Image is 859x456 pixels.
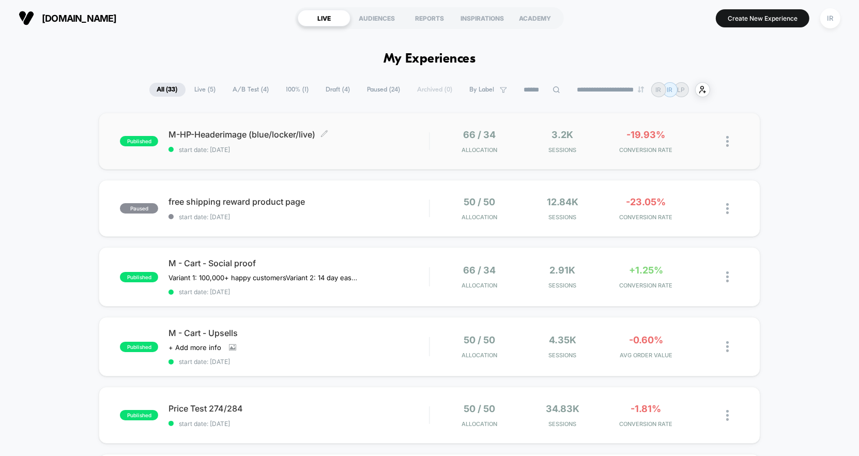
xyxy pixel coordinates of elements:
p: LP [678,86,685,94]
span: A/B Test ( 4 ) [225,83,277,97]
span: Variant 1: 100,000+ happy customersVariant 2: 14 day easy returns [168,273,360,282]
span: start date: [DATE] [168,146,429,154]
span: Price Test 274/284 [168,403,429,414]
span: M-HP-Headerimage (blue/locker/live) [168,129,429,140]
div: ACADEMY [509,10,561,26]
span: 66 / 34 [463,265,496,276]
span: Paused ( 24 ) [360,83,408,97]
span: free shipping reward product page [168,196,429,207]
img: close [726,136,729,147]
span: Allocation [462,282,497,289]
span: Sessions [524,146,602,154]
span: AVG ORDER VALUE [607,352,685,359]
span: paused [120,203,158,214]
span: M - Cart - Social proof [168,258,429,268]
span: published [120,136,158,146]
span: Allocation [462,420,497,428]
span: 12.84k [547,196,578,207]
img: end [638,86,644,93]
span: start date: [DATE] [168,420,429,428]
span: 66 / 34 [463,129,496,140]
span: CONVERSION RATE [607,146,685,154]
div: REPORTS [403,10,456,26]
span: 50 / 50 [464,403,495,414]
span: -0.60% [629,335,663,345]
span: -19.93% [626,129,665,140]
div: LIVE [298,10,350,26]
span: Sessions [524,282,602,289]
span: 4.35k [549,335,576,345]
button: Create New Experience [716,9,809,27]
span: published [120,410,158,420]
span: Draft ( 4 ) [318,83,358,97]
button: [DOMAIN_NAME] [16,10,120,26]
span: + Add more info [168,343,221,352]
div: IR [820,8,840,28]
span: -23.05% [626,196,666,207]
span: start date: [DATE] [168,358,429,366]
span: Live ( 5 ) [187,83,224,97]
p: IR [656,86,662,94]
span: 3.2k [552,129,574,140]
span: start date: [DATE] [168,288,429,296]
span: start date: [DATE] [168,213,429,221]
span: published [120,342,158,352]
span: 34.83k [546,403,579,414]
span: 100% ( 1 ) [279,83,317,97]
img: close [726,203,729,214]
span: Allocation [462,214,497,221]
h1: My Experiences [384,52,476,67]
span: Sessions [524,352,602,359]
span: Allocation [462,352,497,359]
img: Visually logo [19,10,34,26]
button: IR [817,8,843,29]
div: INSPIRATIONS [456,10,509,26]
span: CONVERSION RATE [607,420,685,428]
span: 50 / 50 [464,335,495,345]
span: -1.81% [631,403,661,414]
span: [DOMAIN_NAME] [42,13,117,24]
span: CONVERSION RATE [607,214,685,221]
p: IR [667,86,673,94]
span: By Label [470,86,495,94]
img: close [726,271,729,282]
span: Sessions [524,214,602,221]
img: close [726,410,729,421]
span: 2.91k [550,265,576,276]
span: CONVERSION RATE [607,282,685,289]
span: Sessions [524,420,602,428]
img: close [726,341,729,352]
span: All ( 33 ) [149,83,186,97]
span: 50 / 50 [464,196,495,207]
div: AUDIENCES [350,10,403,26]
span: M - Cart - Upsells [168,328,429,338]
span: Allocation [462,146,497,154]
span: published [120,272,158,282]
span: +1.25% [629,265,663,276]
